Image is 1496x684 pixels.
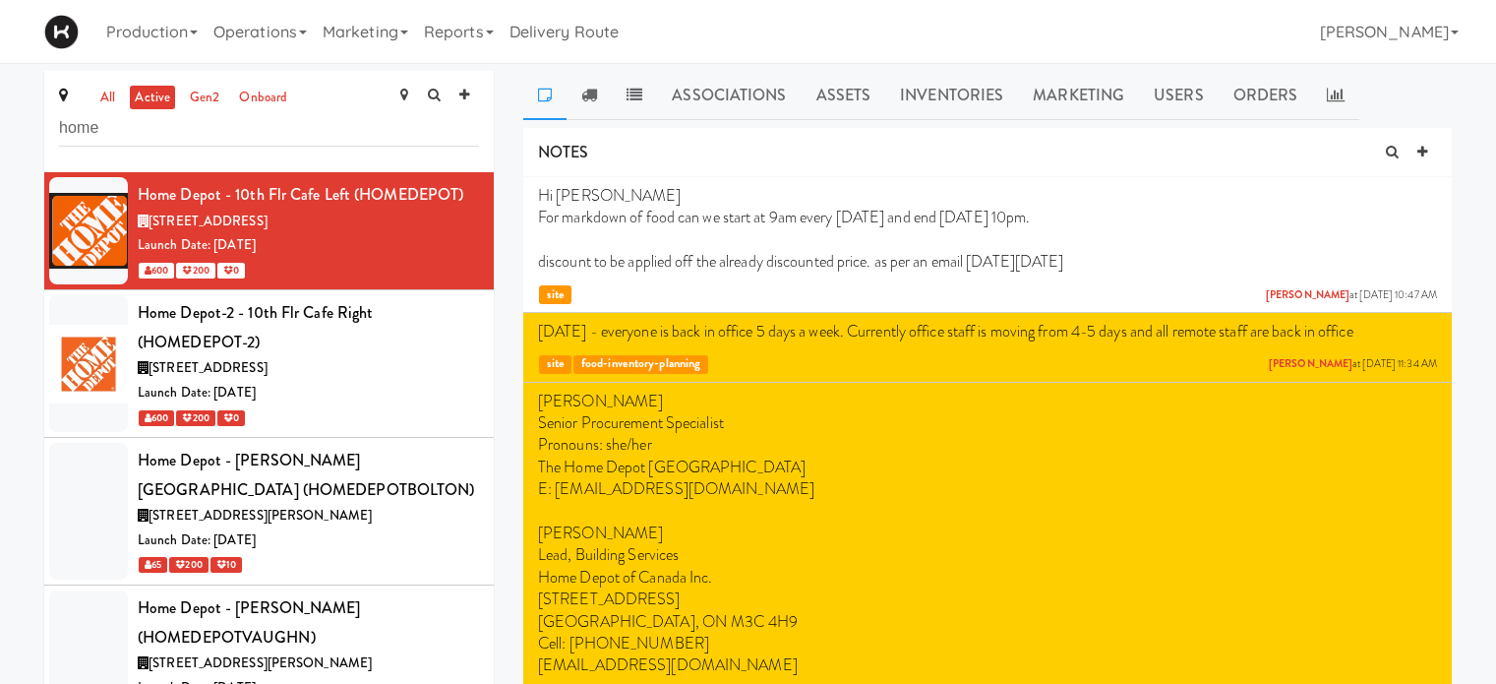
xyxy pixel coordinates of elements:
[1018,71,1139,120] a: Marketing
[44,172,494,290] li: Home Depot - 10th Flr Cafe Left (HOMEDEPOT)[STREET_ADDRESS]Launch Date: [DATE] 600 200 0
[1266,287,1349,302] a: [PERSON_NAME]
[138,233,479,258] div: Launch Date: [DATE]
[539,285,571,304] span: site
[538,654,1437,676] p: [EMAIL_ADDRESS][DOMAIN_NAME]
[573,355,707,374] span: food-inventory-planning
[539,355,571,374] span: site
[1139,71,1219,120] a: Users
[169,557,208,573] span: 200
[149,358,268,377] span: [STREET_ADDRESS]
[538,567,1437,589] p: Home Depot of Canada Inc.
[95,86,120,110] a: all
[138,381,479,405] div: Launch Date: [DATE]
[538,611,1437,633] p: [GEOGRAPHIC_DATA], ON M3C 4H9
[59,110,479,147] input: Search site
[538,589,1437,610] p: [STREET_ADDRESS]
[210,557,242,573] span: 10
[139,557,167,573] span: 65
[176,410,214,426] span: 200
[138,446,479,504] div: Home Depot - [PERSON_NAME][GEOGRAPHIC_DATA] (HOMEDEPOTBOLTON)
[1219,71,1313,120] a: Orders
[538,434,1437,456] p: Pronouns: she/her
[217,410,245,426] span: 0
[538,457,1437,478] p: The Home Depot [GEOGRAPHIC_DATA]
[802,71,886,120] a: Assets
[1266,288,1437,303] span: at [DATE] 10:47 AM
[538,185,1437,207] p: Hi [PERSON_NAME]
[538,633,1437,654] p: Cell: [PHONE_NUMBER]
[217,263,245,279] span: 0
[1269,356,1352,371] a: [PERSON_NAME]
[538,412,1437,434] p: Senior Procurement Specialist
[44,15,79,49] img: Micromart
[538,523,1437,544] p: [PERSON_NAME]
[1269,357,1437,372] span: at [DATE] 11:34 AM
[138,180,479,210] div: Home Depot - 10th Flr Cafe Left (HOMEDEPOT)
[538,544,1437,566] p: Lead, Building Services
[44,438,494,586] li: Home Depot - [PERSON_NAME][GEOGRAPHIC_DATA] (HOMEDEPOTBOLTON)[STREET_ADDRESS][PERSON_NAME]Launch ...
[44,290,494,438] li: Home Depot-2 - 10th Flr Cafe Right (HOMEDEPOT-2)[STREET_ADDRESS]Launch Date: [DATE] 600 200 0
[130,86,175,110] a: active
[139,410,174,426] span: 600
[185,86,224,110] a: gen2
[149,506,372,525] span: [STREET_ADDRESS][PERSON_NAME]
[138,298,479,356] div: Home Depot-2 - 10th Flr Cafe Right (HOMEDEPOT-2)
[176,263,214,279] span: 200
[538,321,1437,342] p: [DATE] - everyone is back in office 5 days a week. Currently office staff is moving from 4-5 days...
[139,263,174,279] span: 600
[138,593,479,652] div: Home Depot - [PERSON_NAME] (HOMEDEPOTVAUGHN)
[538,251,1437,273] p: discount to be applied off the already discounted price. as per an email [DATE][DATE]
[538,141,589,163] span: NOTES
[149,653,372,672] span: [STREET_ADDRESS][PERSON_NAME]
[138,529,479,553] div: Launch Date: [DATE]
[657,71,801,120] a: Associations
[538,478,1437,500] p: E: [EMAIL_ADDRESS][DOMAIN_NAME]
[538,391,1437,412] p: [PERSON_NAME]
[149,212,268,230] span: [STREET_ADDRESS]
[538,207,1437,228] p: For markdown of food can we start at 9am every [DATE] and end [DATE] 10pm.
[885,71,1018,120] a: Inventories
[234,86,292,110] a: onboard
